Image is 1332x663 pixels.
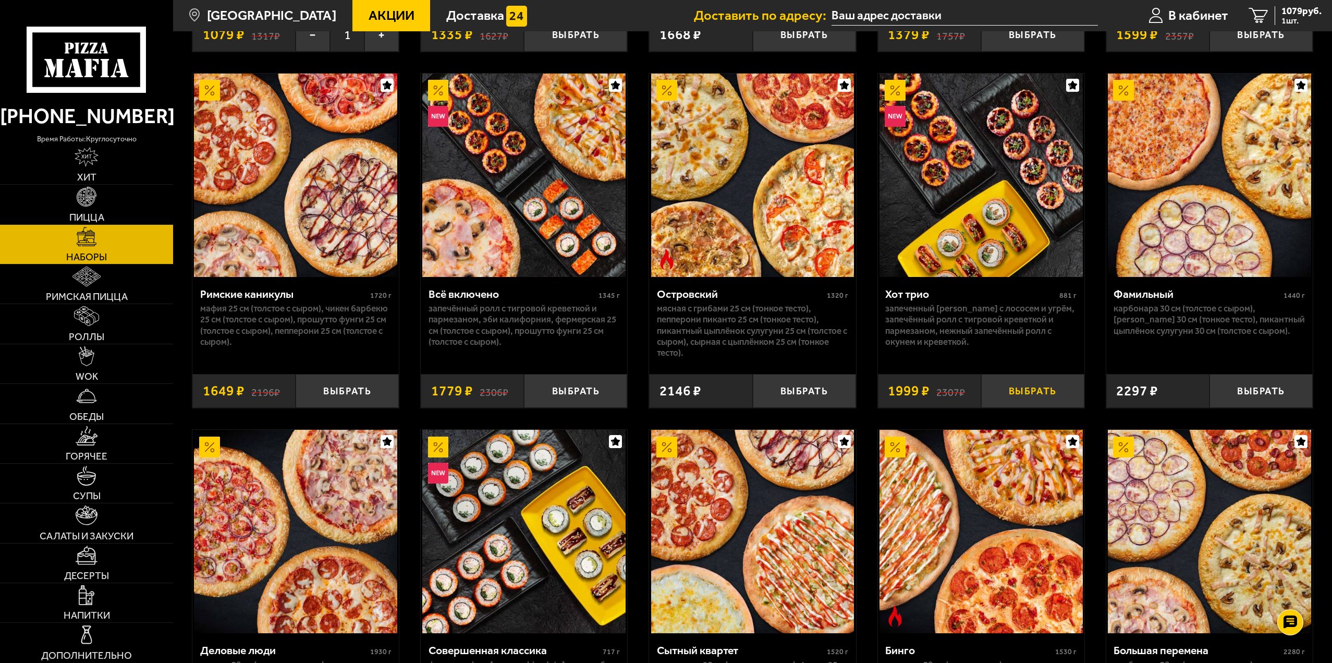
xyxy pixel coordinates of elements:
[200,644,368,657] div: Деловые люди
[370,291,392,300] span: 1720 г
[1059,291,1077,300] span: 881 г
[428,80,449,101] img: Акционный
[656,437,677,457] img: Акционный
[296,374,399,408] button: Выбрать
[64,610,110,620] span: Напитки
[66,252,107,262] span: Наборы
[1114,287,1281,301] div: Фамильный
[659,28,701,42] span: 1668 ₽
[422,74,626,277] img: Всё включено
[1108,74,1311,277] img: Фамильный
[428,437,449,457] img: Акционный
[888,28,930,42] span: 1379 ₽
[1113,437,1134,457] img: Акционный
[885,303,1077,347] p: Запеченный [PERSON_NAME] с лососем и угрём, Запечённый ролл с тигровой креветкой и пармезаном, Не...
[422,430,626,633] img: Совершенная классика
[651,430,854,633] img: Сытный квартет
[1281,17,1322,25] span: 1 шт.
[199,80,220,101] img: Акционный
[651,74,854,277] img: Островский
[657,303,848,358] p: Мясная с грибами 25 см (тонкое тесто), Пепперони Пиканто 25 см (тонкое тесто), Пикантный цыплёнок...
[203,384,245,398] span: 1649 ₽
[203,28,245,42] span: 1079 ₽
[506,6,527,27] img: 15daf4d41897b9f0e9f617042186c801.svg
[878,74,1084,277] a: АкционныйНовинкаХот трио
[421,430,627,633] a: АкционныйНовинкаСовершенная классика
[369,9,414,22] span: Акции
[1281,6,1322,16] span: 1079 руб.
[827,291,848,300] span: 1320 г
[1209,374,1313,408] button: Выбрать
[657,287,824,301] div: Островский
[480,384,508,398] s: 2306 ₽
[649,430,856,633] a: АкционныйСытный квартет
[40,531,133,541] span: Салаты и закуски
[41,650,132,660] span: Дополнительно
[69,332,104,342] span: Роллы
[753,374,856,408] button: Выбрать
[77,172,96,182] span: Хит
[888,384,930,398] span: 1999 ₽
[64,571,109,581] span: Десерты
[878,430,1084,633] a: АкционныйОстрое блюдоБинго
[1113,80,1134,101] img: Акционный
[1114,644,1281,657] div: Большая перемена
[885,106,906,127] img: Новинка
[936,28,965,42] s: 1757 ₽
[1106,74,1313,277] a: АкционныйФамильный
[1284,647,1305,656] span: 2280 г
[1116,384,1158,398] span: 2297 ₽
[200,303,392,347] p: Мафия 25 см (толстое с сыром), Чикен Барбекю 25 см (толстое с сыром), Прошутто Фунги 25 см (толст...
[199,437,220,457] img: Акционный
[251,384,280,398] s: 2196 ₽
[885,644,1053,657] div: Бинго
[659,384,701,398] span: 2146 ₽
[1108,430,1311,633] img: Большая перемена
[1209,18,1313,52] button: Выбрать
[656,80,677,101] img: Акционный
[421,74,627,277] a: АкционныйНовинкаВсё включено
[192,430,399,633] a: АкционныйДеловые люди
[694,9,832,22] span: Доставить по адресу:
[73,491,101,501] span: Супы
[885,287,1057,301] div: Хот трио
[431,384,473,398] span: 1779 ₽
[657,644,824,657] div: Сытный квартет
[429,644,600,657] div: Совершенная классика
[981,374,1084,408] button: Выбрать
[1116,28,1158,42] span: 1599 ₽
[885,606,906,626] img: Острое блюдо
[879,74,1083,277] img: Хот трио
[649,74,856,277] a: АкционныйОстрое блюдоОстровский
[1284,291,1305,300] span: 1440 г
[885,80,906,101] img: Акционный
[192,74,399,277] a: АкционныйРимские каникулы
[428,106,449,127] img: Новинка
[981,18,1084,52] button: Выбрать
[69,212,104,222] span: Пицца
[207,9,336,22] span: [GEOGRAPHIC_DATA]
[429,287,596,301] div: Всё включено
[76,371,98,381] span: WOK
[598,291,620,300] span: 1345 г
[885,437,906,457] img: Акционный
[603,647,620,656] span: 717 г
[194,430,397,633] img: Деловые люди
[66,451,107,461] span: Горячее
[428,463,449,484] img: Новинка
[194,74,397,277] img: Римские каникулы
[251,28,280,42] s: 1317 ₽
[1055,647,1077,656] span: 1530 г
[330,18,364,52] span: 1
[832,6,1098,26] span: проспект Кузнецова, 26к1
[370,647,392,656] span: 1930 г
[364,18,399,52] button: +
[69,412,104,421] span: Обеды
[429,303,620,347] p: Запечённый ролл с тигровой креветкой и пармезаном, Эби Калифорния, Фермерская 25 см (толстое с сы...
[1114,303,1305,336] p: Карбонара 30 см (толстое с сыром), [PERSON_NAME] 30 см (тонкое тесто), Пикантный цыплёнок сулугун...
[1168,9,1228,22] span: В кабинет
[296,18,330,52] button: −
[431,28,473,42] span: 1335 ₽
[827,647,848,656] span: 1520 г
[200,287,368,301] div: Римские каникулы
